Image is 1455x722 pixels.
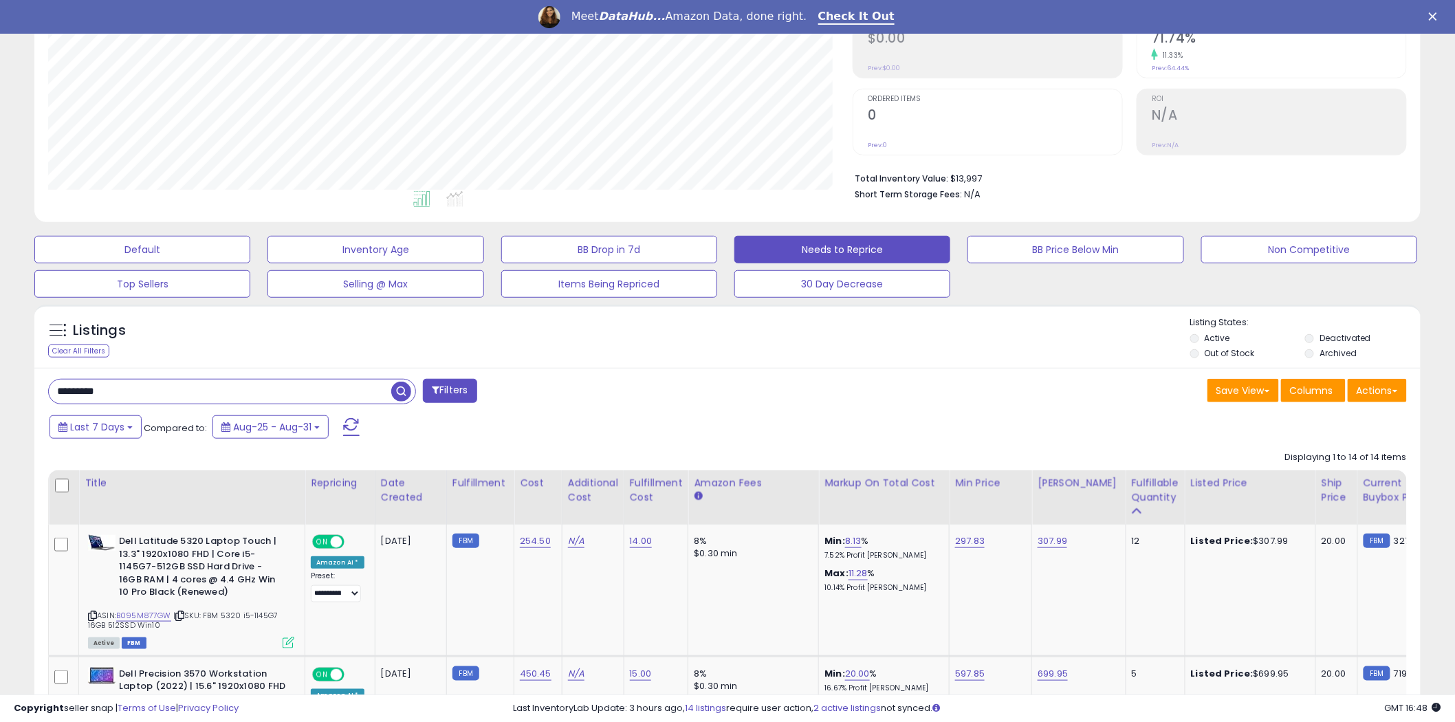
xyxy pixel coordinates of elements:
[571,10,807,23] div: Meet Amazon Data, done right.
[824,567,849,580] b: Max:
[868,107,1122,126] h2: 0
[1320,332,1371,344] label: Deactivated
[34,236,250,263] button: Default
[233,420,311,434] span: Aug-25 - Aug-31
[818,10,895,25] a: Check It Out
[88,535,116,551] img: 41qRMe6a-tS._SL40_.jpg
[538,6,560,28] img: Profile image for Georgie
[48,344,109,358] div: Clear All Filters
[1158,50,1183,61] small: 11.33%
[267,270,483,298] button: Selling @ Max
[1038,476,1119,490] div: [PERSON_NAME]
[88,668,116,685] img: 41--+C-N+0L._SL40_.jpg
[1320,347,1357,359] label: Archived
[1152,107,1406,126] h2: N/A
[1205,332,1230,344] label: Active
[819,470,950,525] th: The percentage added to the cost of goods (COGS) that forms the calculator for Min & Max prices.
[1290,384,1333,397] span: Columns
[824,534,845,547] b: Min:
[501,270,717,298] button: Items Being Repriced
[1364,666,1390,681] small: FBM
[694,490,702,503] small: Amazon Fees.
[1394,667,1421,680] span: 719.95
[122,637,146,649] span: FBM
[311,476,369,490] div: Repricing
[311,571,364,602] div: Preset:
[1394,534,1423,547] span: 327.99
[342,536,364,548] span: OFF
[88,535,294,647] div: ASIN:
[381,668,436,680] div: [DATE]
[381,476,441,505] div: Date Created
[118,701,176,714] a: Terms of Use
[1038,667,1068,681] a: 699.95
[1322,535,1347,547] div: 20.00
[520,667,551,681] a: 450.45
[868,30,1122,49] h2: $0.00
[381,535,436,547] div: [DATE]
[824,551,939,560] p: 7.52% Profit [PERSON_NAME]
[34,270,250,298] button: Top Sellers
[694,680,808,692] div: $0.30 min
[814,701,882,714] a: 2 active listings
[119,535,286,602] b: Dell Latitude 5320 Laptop Touch | 13.3" 1920x1080 FHD | Core i5-1145G7-512GB SSD Hard Drive - 16G...
[1191,668,1305,680] div: $699.95
[50,415,142,439] button: Last 7 Days
[70,420,124,434] span: Last 7 Days
[599,10,666,23] i: DataHub...
[1205,347,1255,359] label: Out of Stock
[868,141,887,149] small: Prev: 0
[964,188,981,201] span: N/A
[1132,476,1179,505] div: Fulfillable Quantity
[1285,451,1407,464] div: Displaying 1 to 14 of 14 items
[824,583,939,593] p: 10.14% Profit [PERSON_NAME]
[694,547,808,560] div: $0.30 min
[630,476,683,505] div: Fulfillment Cost
[178,701,239,714] a: Privacy Policy
[955,476,1026,490] div: Min Price
[1152,96,1406,103] span: ROI
[1201,236,1417,263] button: Non Competitive
[1322,476,1352,505] div: Ship Price
[1191,476,1310,490] div: Listed Price
[568,667,584,681] a: N/A
[501,236,717,263] button: BB Drop in 7d
[824,535,939,560] div: %
[1152,30,1406,49] h2: 71.74%
[14,702,239,715] div: seller snap | |
[1364,476,1434,505] div: Current Buybox Price
[314,668,331,680] span: ON
[630,667,652,681] a: 15.00
[1152,141,1179,149] small: Prev: N/A
[1191,667,1254,680] b: Listed Price:
[824,476,943,490] div: Markup on Total Cost
[1132,535,1174,547] div: 12
[967,236,1183,263] button: BB Price Below Min
[694,535,808,547] div: 8%
[73,321,126,340] h5: Listings
[514,702,1441,715] div: Last InventoryLab Update: 3 hours ago, require user action, not synced.
[520,476,556,490] div: Cost
[955,534,985,548] a: 297.83
[1281,379,1346,402] button: Columns
[452,534,479,548] small: FBM
[88,637,120,649] span: All listings currently available for purchase on Amazon
[452,666,479,681] small: FBM
[845,667,870,681] a: 20.00
[824,567,939,593] div: %
[1322,668,1347,680] div: 20.00
[267,236,483,263] button: Inventory Age
[1038,534,1067,548] a: 307.99
[1429,12,1443,21] div: Close
[212,415,329,439] button: Aug-25 - Aug-31
[14,701,64,714] strong: Copyright
[1348,379,1407,402] button: Actions
[88,610,278,631] span: | SKU: FBM 5320 i5-1145G7 16GB 512SSD Win10
[630,534,653,548] a: 14.00
[855,173,948,184] b: Total Inventory Value:
[868,64,900,72] small: Prev: $0.00
[1207,379,1279,402] button: Save View
[1190,316,1421,329] p: Listing States:
[824,667,845,680] b: Min:
[1152,64,1189,72] small: Prev: 64.44%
